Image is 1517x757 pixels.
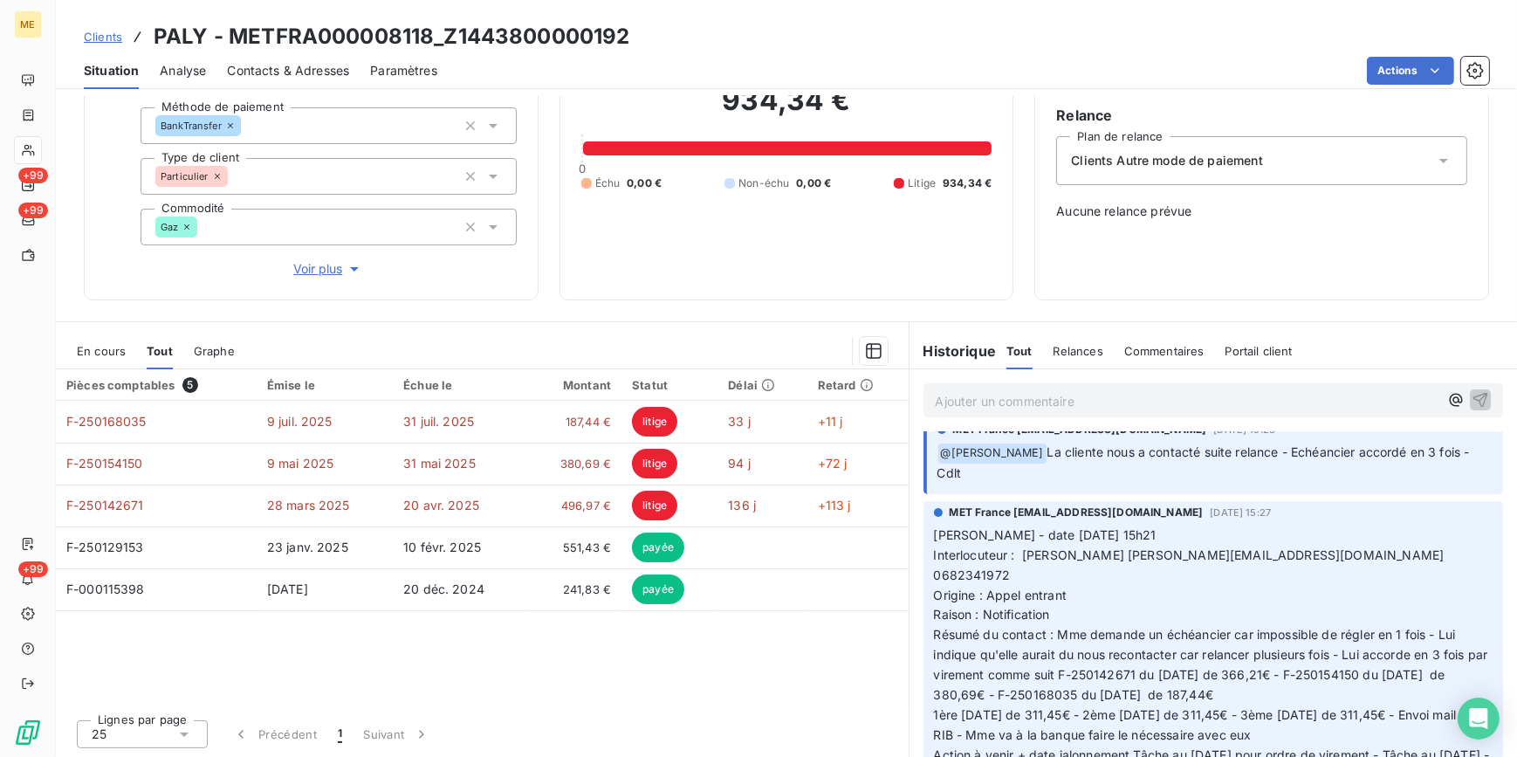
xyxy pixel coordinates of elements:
button: Voir plus [141,259,517,279]
a: Clients [84,28,122,45]
span: +113 j [818,498,851,513]
span: @ [PERSON_NAME] [938,444,1047,464]
a: +99 [14,206,41,234]
span: Relances [1054,344,1103,358]
span: 25 [92,726,106,743]
span: 187,44 € [538,413,611,430]
span: F-250154150 [66,456,143,471]
span: Clients [84,30,122,44]
span: F-250129153 [66,540,144,554]
span: 496,97 € [538,497,611,514]
button: Suivant [353,716,441,753]
span: En cours [77,344,126,358]
span: Voir plus [293,260,363,278]
span: 5 [182,377,198,393]
span: Clients Autre mode de paiement [1071,152,1263,169]
button: Actions [1367,57,1454,85]
span: 31 mai 2025 [403,456,476,471]
div: Statut [632,378,707,392]
span: La cliente nous a contacté suite relance - Echéancier accordé en 3 fois - Cdlt [937,444,1473,480]
span: 136 j [728,498,756,513]
span: F-000115398 [66,582,145,596]
span: Aucune relance prévue [1056,203,1467,220]
span: Gaz [161,222,178,232]
img: Logo LeanPay [14,719,42,747]
span: 1 [338,726,342,743]
input: Ajouter une valeur [228,169,242,184]
span: Tout [1006,344,1033,358]
div: Émise le [267,378,382,392]
div: Pièces comptables [66,377,246,393]
span: 10 févr. 2025 [403,540,481,554]
span: 33 j [728,414,751,429]
div: Délai [728,378,796,392]
div: ME [14,10,42,38]
span: +99 [18,168,48,183]
span: BankTransfer [161,120,222,131]
span: Résumé du contact : Mme demande un échéancier car impossible de régler en 1 fois - Lui indique qu... [934,627,1492,702]
span: Commentaires [1124,344,1205,358]
span: 31 juil. 2025 [403,414,474,429]
span: litige [632,407,677,437]
h2: 934,34 € [581,83,992,135]
span: Raison : Notification [934,607,1050,622]
span: 23 janv. 2025 [267,540,348,554]
span: 0,00 € [796,175,831,191]
a: +99 [14,171,41,199]
span: 0,00 € [627,175,662,191]
span: [DATE] 15:27 [1210,507,1271,518]
span: Interlocuteur : [PERSON_NAME] [PERSON_NAME][EMAIL_ADDRESS][DOMAIN_NAME] 0682341972 [934,547,1448,582]
span: Particulier [161,171,209,182]
span: Portail client [1225,344,1293,358]
div: Open Intercom Messenger [1458,698,1500,740]
span: 551,43 € [538,539,611,556]
span: Litige [908,175,936,191]
span: 28 mars 2025 [267,498,350,513]
span: 380,69 € [538,455,611,472]
input: Ajouter une valeur [197,219,211,235]
span: litige [632,449,677,478]
span: Paramètres [370,62,437,79]
span: 9 mai 2025 [267,456,334,471]
span: [DATE] [267,582,308,596]
span: Analyse [160,62,206,79]
span: Échu [595,175,621,191]
span: Tout [147,344,173,358]
span: 20 avr. 2025 [403,498,479,513]
button: 1 [327,716,353,753]
span: +99 [18,203,48,218]
h3: PALY - METFRA000008118_Z1443800000192 [154,21,630,52]
span: litige [632,491,677,520]
span: F-250142671 [66,498,144,513]
span: +99 [18,561,48,577]
span: Contacts & Adresses [227,62,349,79]
span: MET France [EMAIL_ADDRESS][DOMAIN_NAME] [950,505,1204,520]
span: +11 j [818,414,843,429]
span: 0 [579,162,586,175]
span: Graphe [194,344,235,358]
input: Ajouter une valeur [241,118,255,134]
h6: Relance [1056,105,1467,126]
span: 9 juil. 2025 [267,414,333,429]
span: Situation [84,62,139,79]
span: Origine : Appel entrant [934,588,1067,602]
h6: Historique [910,341,997,361]
span: payée [632,533,684,562]
div: Retard [818,378,898,392]
span: [PERSON_NAME] - date [DATE] 15h21 [934,527,1157,542]
button: Précédent [222,716,327,753]
div: Montant [538,378,611,392]
div: Échue le [403,378,517,392]
span: 1ère [DATE] de 311,45€ - 2ème [DATE] de 311,45€ - 3ème [DATE] de 311,45€ - Envoi mail avec RIB - ... [934,707,1493,742]
span: 94 j [728,456,751,471]
span: 20 déc. 2024 [403,582,484,596]
span: +72 j [818,456,848,471]
span: 241,83 € [538,581,611,598]
span: 934,34 € [943,175,992,191]
span: F-250168035 [66,414,147,429]
span: [DATE] 15:28 [1213,424,1275,435]
span: Non-échu [738,175,789,191]
span: payée [632,575,684,604]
